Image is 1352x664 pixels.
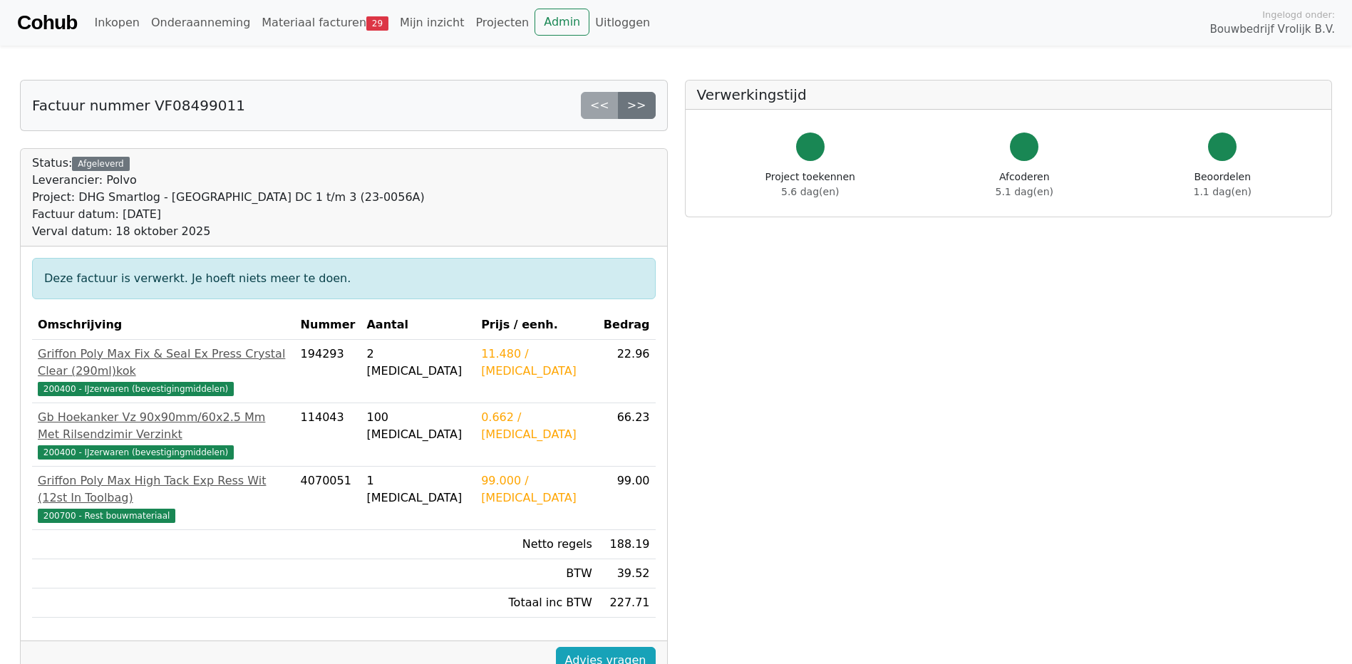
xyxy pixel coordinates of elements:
td: Totaal inc BTW [475,588,598,618]
a: Onderaanneming [145,9,256,37]
div: Project: DHG Smartlog - [GEOGRAPHIC_DATA] DC 1 t/m 3 (23-0056A) [32,189,425,206]
th: Bedrag [598,311,656,340]
div: 99.000 / [MEDICAL_DATA] [481,472,592,507]
div: 2 [MEDICAL_DATA] [366,346,470,380]
a: Materiaal facturen29 [256,9,394,37]
a: Mijn inzicht [394,9,470,37]
div: Factuur datum: [DATE] [32,206,425,223]
div: Leverancier: Polvo [32,172,425,189]
span: 200400 - IJzerwaren (bevestigingmiddelen) [38,382,234,396]
span: 5.6 dag(en) [781,186,839,197]
th: Prijs / eenh. [475,311,598,340]
td: 194293 [295,340,361,403]
a: Cohub [17,6,77,40]
div: Afcoderen [996,170,1053,199]
h5: Factuur nummer VF08499011 [32,97,245,114]
td: 227.71 [598,588,656,618]
div: Griffon Poly Max High Tack Exp Ress Wit (12st In Toolbag) [38,472,289,507]
span: Bouwbedrijf Vrolijk B.V. [1209,21,1335,38]
th: Aantal [361,311,475,340]
span: 200700 - Rest bouwmateriaal [38,509,175,523]
div: Verval datum: 18 oktober 2025 [32,223,425,240]
div: 0.662 / [MEDICAL_DATA] [481,409,592,443]
td: 66.23 [598,403,656,467]
td: 99.00 [598,467,656,530]
div: Status: [32,155,425,240]
td: 22.96 [598,340,656,403]
div: Deze factuur is verwerkt. Je hoeft niets meer te doen. [32,258,656,299]
td: Netto regels [475,530,598,559]
a: Griffon Poly Max Fix & Seal Ex Press Crystal Clear (290ml)kok200400 - IJzerwaren (bevestigingmidd... [38,346,289,397]
span: 1.1 dag(en) [1194,186,1252,197]
h5: Verwerkingstijd [697,86,1321,103]
div: 100 [MEDICAL_DATA] [366,409,470,443]
th: Omschrijving [32,311,295,340]
td: 39.52 [598,559,656,588]
td: 114043 [295,403,361,467]
div: Afgeleverd [72,157,129,171]
div: Griffon Poly Max Fix & Seal Ex Press Crystal Clear (290ml)kok [38,346,289,380]
a: Admin [535,9,589,36]
a: Gb Hoekanker Vz 90x90mm/60x2.5 Mm Met Rilsendzimir Verzinkt200400 - IJzerwaren (bevestigingmiddelen) [38,409,289,460]
span: 29 [366,16,388,31]
th: Nummer [295,311,361,340]
div: 1 [MEDICAL_DATA] [366,472,470,507]
div: Beoordelen [1194,170,1252,199]
span: 200400 - IJzerwaren (bevestigingmiddelen) [38,445,234,460]
div: Gb Hoekanker Vz 90x90mm/60x2.5 Mm Met Rilsendzimir Verzinkt [38,409,289,443]
div: 11.480 / [MEDICAL_DATA] [481,346,592,380]
a: >> [618,92,656,119]
td: 4070051 [295,467,361,530]
a: Griffon Poly Max High Tack Exp Ress Wit (12st In Toolbag)200700 - Rest bouwmateriaal [38,472,289,524]
td: BTW [475,559,598,588]
td: 188.19 [598,530,656,559]
a: Projecten [470,9,535,37]
span: 5.1 dag(en) [996,186,1053,197]
span: Ingelogd onder: [1262,8,1335,21]
a: Uitloggen [589,9,656,37]
a: Inkopen [88,9,145,37]
div: Project toekennen [765,170,855,199]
